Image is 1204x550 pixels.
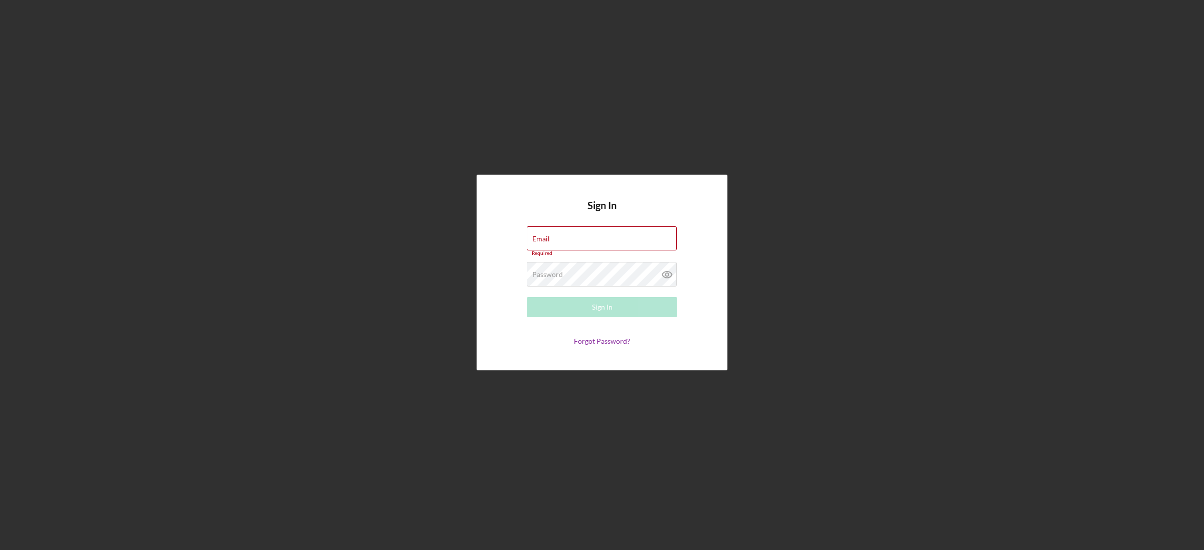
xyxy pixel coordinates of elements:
div: Sign In [592,297,613,317]
button: Sign In [527,297,677,317]
div: Required [527,250,677,256]
label: Email [532,235,550,243]
a: Forgot Password? [574,337,630,345]
h4: Sign In [587,200,617,226]
label: Password [532,270,563,279]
